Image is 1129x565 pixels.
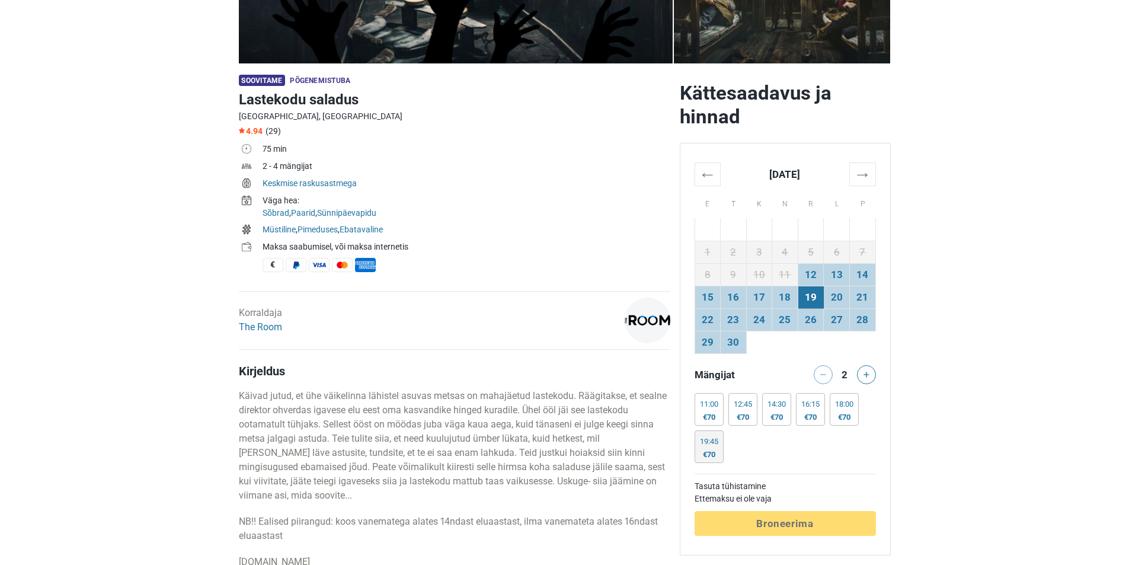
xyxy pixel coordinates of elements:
[695,308,721,331] td: 22
[239,389,670,503] p: Käivad jutud, et ühe väikelinna lähistel asuvas metsas on mahajäetud lastekodu. Räägitakse, et se...
[695,286,721,308] td: 15
[824,241,850,263] td: 6
[824,263,850,286] td: 13
[263,222,670,240] td: , ,
[849,241,875,263] td: 7
[772,241,798,263] td: 4
[824,308,850,331] td: 27
[695,331,721,353] td: 29
[837,365,852,382] div: 2
[700,450,718,459] div: €70
[798,186,824,218] th: R
[239,75,286,86] span: Soovitame
[798,286,824,308] td: 19
[355,258,376,272] span: American Express
[772,308,798,331] td: 25
[695,162,721,186] th: ←
[239,89,670,110] h1: Lastekodu saladus
[746,241,772,263] td: 3
[849,186,875,218] th: P
[746,308,772,331] td: 24
[849,263,875,286] td: 14
[239,110,670,123] div: [GEOGRAPHIC_DATA], [GEOGRAPHIC_DATA]
[332,258,353,272] span: MasterCard
[263,142,670,159] td: 75 min
[291,208,315,218] a: Paarid
[835,413,853,422] div: €70
[239,126,263,136] span: 4.94
[734,400,752,409] div: 12:45
[263,258,283,272] span: Sularaha
[340,225,383,234] a: Ebatavaline
[835,400,853,409] div: 18:00
[798,241,824,263] td: 5
[695,263,721,286] td: 8
[298,225,338,234] a: Pimeduses
[772,263,798,286] td: 11
[824,286,850,308] td: 20
[263,208,289,218] a: Sõbrad
[721,186,747,218] th: T
[266,126,281,136] span: (29)
[721,241,747,263] td: 2
[721,162,850,186] th: [DATE]
[700,413,718,422] div: €70
[695,493,876,505] td: Ettemaksu ei ole vaja
[263,194,670,207] div: Väga hea:
[801,400,820,409] div: 16:15
[290,76,350,85] span: Põgenemistuba
[263,159,670,176] td: 2 - 4 mängijat
[317,208,376,218] a: Sünnipäevapidu
[695,241,721,263] td: 1
[263,193,670,222] td: , ,
[849,308,875,331] td: 28
[680,81,891,129] h2: Kättesaadavus ja hinnad
[263,225,296,234] a: Müstiline
[263,178,357,188] a: Keskmise raskusastmega
[767,400,786,409] div: 14:30
[746,186,772,218] th: K
[746,286,772,308] td: 17
[690,365,785,384] div: Mängijat
[239,364,670,378] h4: Kirjeldus
[721,331,747,353] td: 30
[695,186,721,218] th: E
[767,413,786,422] div: €70
[309,258,330,272] span: Visa
[700,400,718,409] div: 11:00
[746,263,772,286] td: 10
[849,286,875,308] td: 21
[239,127,245,133] img: Star
[721,263,747,286] td: 9
[700,437,718,446] div: 19:45
[798,263,824,286] td: 12
[849,162,875,186] th: →
[772,186,798,218] th: N
[721,286,747,308] td: 16
[772,286,798,308] td: 18
[721,308,747,331] td: 23
[263,241,670,253] div: Maksa saabumisel, või maksa internetis
[798,308,824,331] td: 26
[824,186,850,218] th: L
[801,413,820,422] div: €70
[239,321,282,333] a: The Room
[239,515,670,543] p: NB!! Ealised piirangud: koos vanematega alates 14ndast eluaastast, ilma vanemateta alates 16ndast...
[286,258,306,272] span: PayPal
[239,306,282,334] div: Korraldaja
[695,480,876,493] td: Tasuta tühistamine
[734,413,752,422] div: €70
[625,298,670,343] img: 1c9ac0159c94d8d0l.png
